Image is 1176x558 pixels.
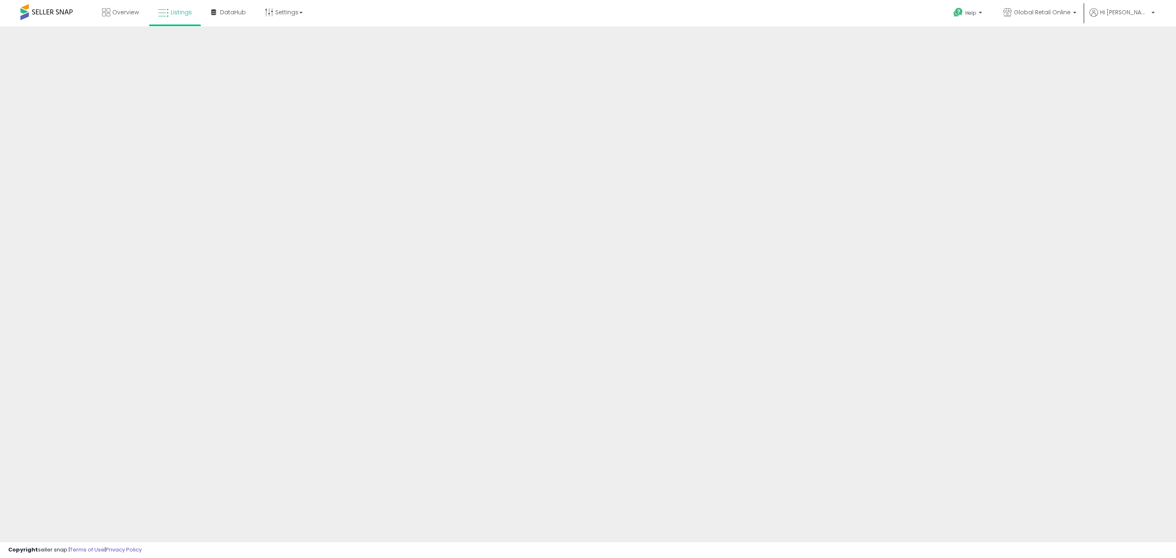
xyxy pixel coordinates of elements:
i: Get Help [953,7,963,18]
span: Help [965,9,976,16]
a: Hi [PERSON_NAME] [1089,8,1155,27]
span: DataHub [220,8,246,16]
span: Overview [112,8,139,16]
span: Global Retail Online [1014,8,1071,16]
span: Listings [171,8,192,16]
a: Help [947,1,990,27]
span: Hi [PERSON_NAME] [1100,8,1149,16]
